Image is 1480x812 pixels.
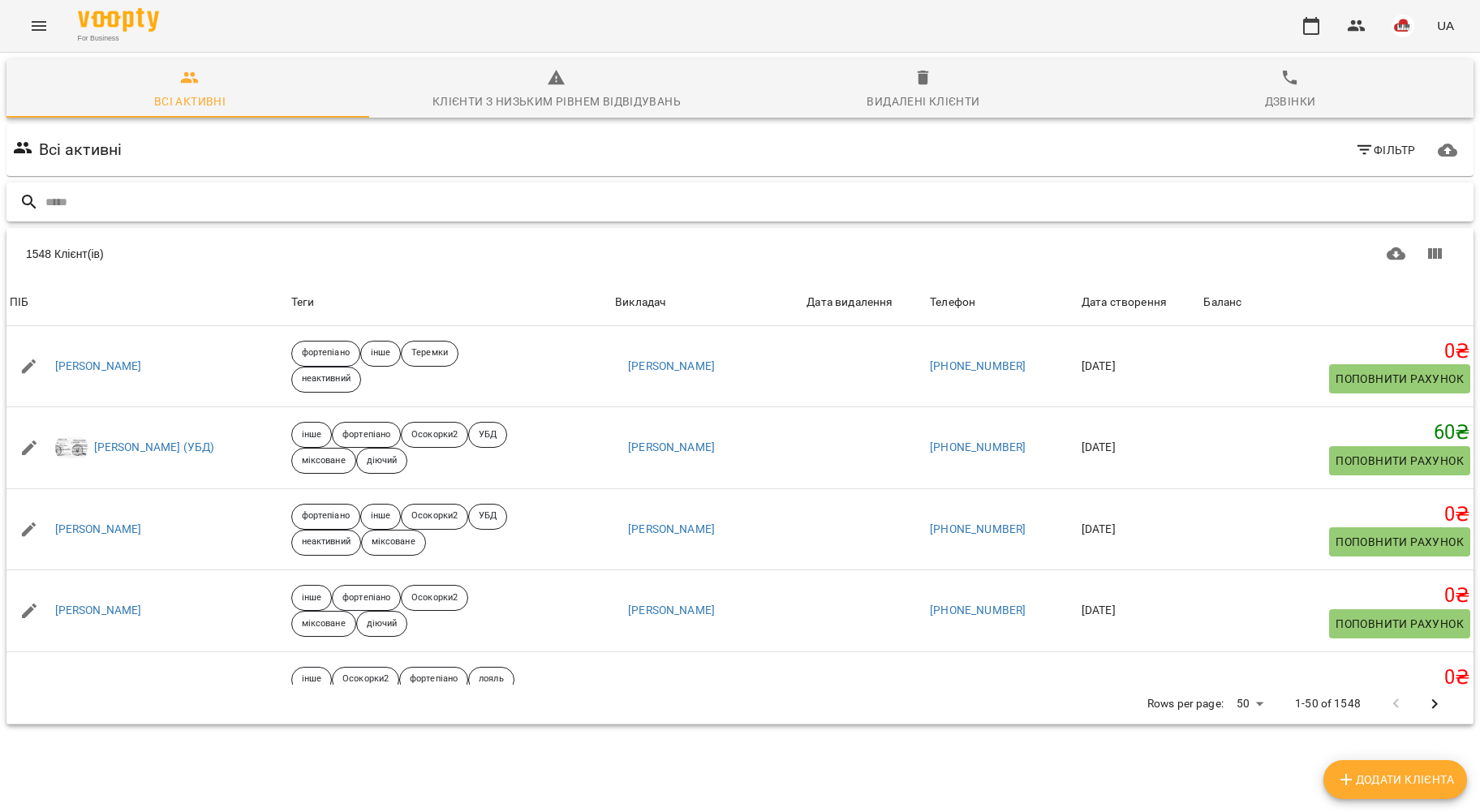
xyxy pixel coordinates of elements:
p: Rows per page: [1147,696,1224,712]
h6: Всі активні [39,137,123,162]
div: Sort [1203,293,1241,312]
h5: 0 ₴ [1203,665,1470,690]
div: Дзвінки [1265,92,1316,111]
span: Додати клієнта [1336,770,1454,789]
p: 1-50 of 1548 [1295,696,1361,712]
div: фортепіано [332,585,401,611]
button: Поповнити рахунок [1329,364,1470,393]
div: Теремки [401,341,458,367]
img: 2a163fb47b44077353d9c1cec3a4a037.jpeg [55,432,88,464]
div: Sort [807,293,893,312]
span: Дата видалення [807,293,923,312]
span: UA [1437,17,1454,34]
div: діючий [356,448,408,474]
td: [DATE] [1078,651,1201,733]
div: міксоване [361,530,426,556]
span: Фільтр [1355,140,1416,160]
a: [PERSON_NAME] [628,359,715,375]
td: [DATE] [1078,326,1201,407]
td: [DATE] [1078,407,1201,489]
p: діючий [367,454,398,468]
div: Баланс [1203,293,1241,312]
span: Баланс [1203,293,1470,312]
p: міксоване [372,535,415,549]
p: міксоване [302,617,346,631]
button: UA [1431,11,1461,41]
span: Поповнити рахунок [1336,369,1464,389]
p: Осокорки2 [411,591,458,605]
a: [PERSON_NAME] [628,603,715,619]
img: 42377b0de29e0fb1f7aad4b12e1980f7.jpeg [1392,15,1414,37]
div: Sort [10,293,28,312]
button: Показати колонки [1415,234,1454,273]
p: інше [302,672,321,686]
p: фортепіано [302,509,350,523]
div: Всі активні [154,92,226,111]
div: Теги [291,293,609,312]
p: лояль [479,672,504,686]
h5: 0 ₴ [1203,339,1470,364]
div: інше [360,504,401,530]
div: Осокорки2 [332,667,399,693]
span: ПІБ [10,293,285,312]
div: інше [291,422,332,448]
p: Осокорки2 [411,509,458,523]
a: [PERSON_NAME] (УБД) [94,440,215,456]
div: Table Toolbar [6,228,1474,280]
div: Осокорки2 [401,422,468,448]
a: [PERSON_NAME] [628,440,715,456]
button: Menu [19,6,58,45]
span: Поповнити рахунок [1336,451,1464,470]
a: [PHONE_NUMBER] [930,359,1026,372]
button: Поповнити рахунок [1329,527,1470,556]
div: Клієнти з низьким рівнем відвідувань [432,92,681,111]
div: Sort [1082,293,1167,312]
p: фортепіано [302,346,350,360]
button: Поповнити рахунок [1329,446,1470,475]
div: неактивний [291,367,361,393]
div: міксоване [291,448,356,474]
p: фортепіано [410,672,458,686]
span: Дата створення [1082,293,1198,312]
div: Викладач [615,293,665,312]
p: інше [371,346,390,360]
h5: 0 ₴ [1203,583,1470,608]
button: Додати клієнта [1323,760,1467,799]
button: Фільтр [1349,135,1422,165]
p: міксоване [302,454,346,468]
td: [DATE] [1078,570,1201,652]
div: Sort [615,293,665,312]
div: Осокорки2 [401,585,468,611]
div: лояль [468,667,514,693]
div: неактивний [291,530,361,556]
p: УБД [479,509,497,523]
p: Теремки [411,346,448,360]
div: фортепіано [399,667,468,693]
div: УБД [468,504,507,530]
p: Осокорки2 [411,428,458,442]
div: 1548 Клієнт(ів) [26,246,740,262]
p: інше [302,591,321,605]
div: діючий [356,611,408,637]
p: фортепіано [342,428,390,442]
div: Sort [930,293,975,312]
p: інше [371,509,390,523]
div: Дата видалення [807,293,893,312]
p: УБД [479,428,497,442]
span: Викладач [615,293,800,312]
button: Поповнити рахунок [1329,609,1470,638]
div: інше [291,667,332,693]
td: [DATE] [1078,488,1201,570]
a: [PERSON_NAME] [55,603,142,619]
a: [PHONE_NUMBER] [930,522,1026,535]
p: неактивний [302,372,351,386]
button: Next Page [1415,685,1454,724]
span: Поповнити рахунок [1336,614,1464,634]
div: УБД [468,422,507,448]
span: For Business [78,33,159,44]
a: [PERSON_NAME] [55,522,142,538]
h5: 0 ₴ [1203,502,1470,527]
p: Осокорки2 [342,672,389,686]
p: діючий [367,617,398,631]
a: [PHONE_NUMBER] [930,440,1026,453]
